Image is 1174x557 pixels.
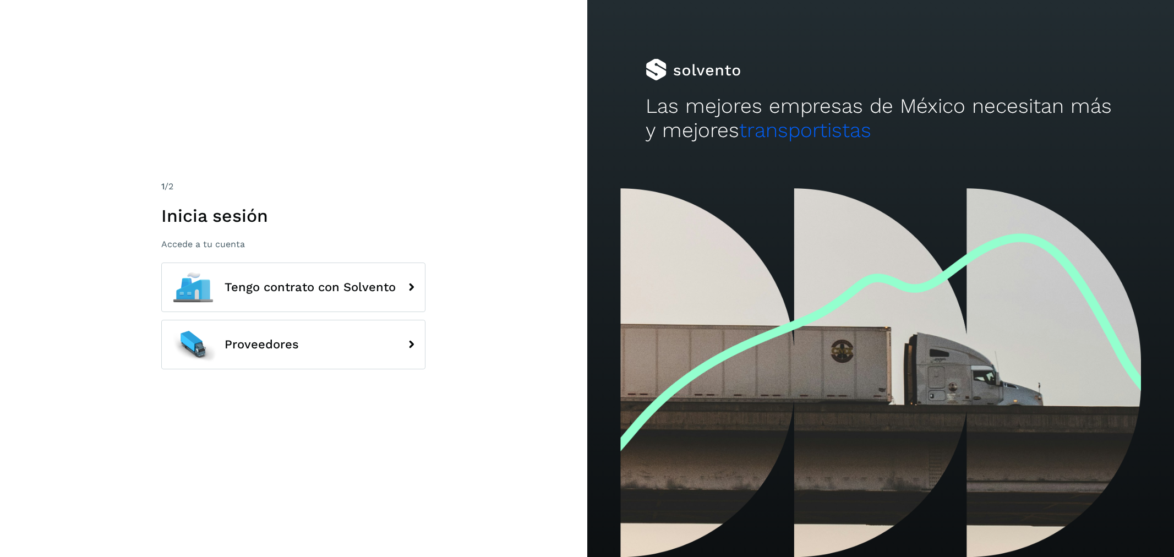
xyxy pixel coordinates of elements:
[225,281,396,294] span: Tengo contrato con Solvento
[225,338,299,351] span: Proveedores
[646,94,1115,143] h2: Las mejores empresas de México necesitan más y mejores
[161,263,425,312] button: Tengo contrato con Solvento
[161,205,425,226] h1: Inicia sesión
[161,181,165,192] span: 1
[161,239,425,249] p: Accede a tu cuenta
[739,118,871,142] span: transportistas
[161,320,425,369] button: Proveedores
[161,180,425,193] div: /2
